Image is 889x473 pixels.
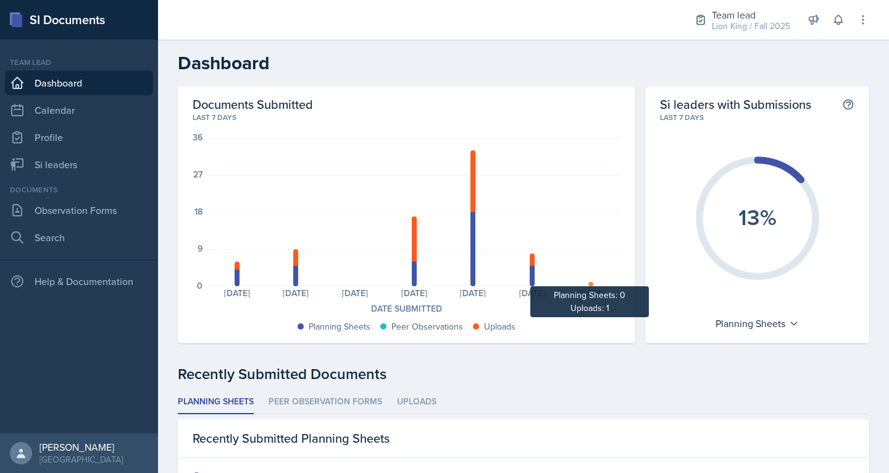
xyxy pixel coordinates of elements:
[5,125,153,150] a: Profile
[309,320,370,333] div: Planning Sheets
[267,289,326,297] div: [DATE]
[444,289,503,297] div: [DATE]
[709,313,805,333] div: Planning Sheets
[193,133,202,142] div: 36
[391,320,463,333] div: Peer Observations
[660,96,811,112] h2: Si leaders with Submissions
[5,225,153,250] a: Search
[562,289,621,297] div: [DATE]
[5,57,153,68] div: Team lead
[325,289,385,297] div: [DATE]
[5,152,153,177] a: Si leaders
[5,98,153,122] a: Calendar
[178,390,254,414] li: Planning Sheets
[738,201,777,233] text: 13%
[397,390,436,414] li: Uploads
[503,289,562,297] div: [DATE]
[178,363,869,385] div: Recently Submitted Documents
[193,302,620,315] div: Date Submitted
[660,112,854,123] div: Last 7 days
[198,244,202,253] div: 9
[5,70,153,95] a: Dashboard
[193,112,620,123] div: Last 7 days
[207,289,267,297] div: [DATE]
[5,198,153,223] a: Observation Forms
[193,170,202,179] div: 27
[40,453,123,466] div: [GEOGRAPHIC_DATA]
[484,320,515,333] div: Uploads
[40,441,123,453] div: [PERSON_NAME]
[385,289,444,297] div: [DATE]
[193,96,620,112] h2: Documents Submitted
[197,281,202,290] div: 0
[712,7,790,22] div: Team lead
[194,207,202,216] div: 18
[5,184,153,195] div: Documents
[5,269,153,294] div: Help & Documentation
[178,52,869,74] h2: Dashboard
[269,390,382,414] li: Peer Observation Forms
[712,20,790,33] div: Lion King / Fall 2025
[178,419,869,458] div: Recently Submitted Planning Sheets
